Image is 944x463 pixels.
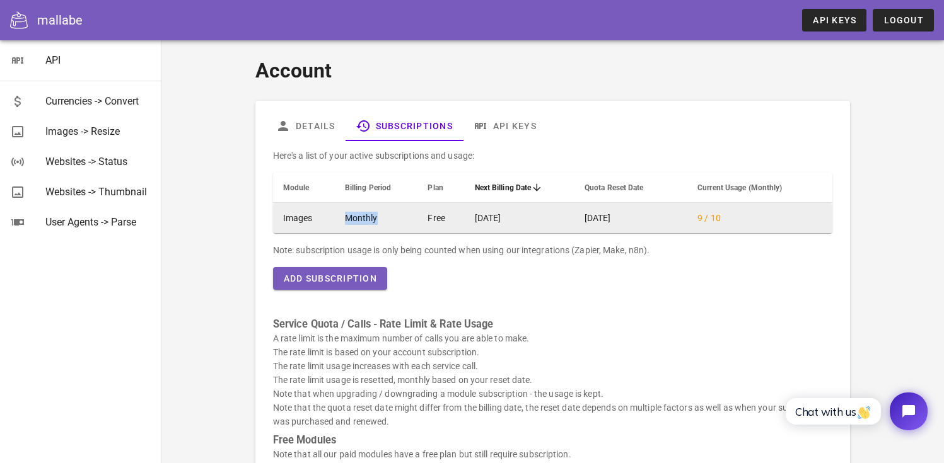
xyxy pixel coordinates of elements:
[273,203,335,233] td: Images
[772,382,938,441] iframe: Tidio Chat
[283,183,310,192] span: Module
[465,203,574,233] td: [DATE]
[417,173,464,203] th: Plan
[812,15,856,25] span: API Keys
[346,111,463,141] a: Subscriptions
[802,9,866,31] a: API Keys
[283,273,377,283] span: Add Subscription
[45,54,151,66] div: API
[345,183,391,192] span: Billing Period
[417,203,464,233] td: Free
[585,183,644,192] span: Quota Reset Date
[45,125,151,137] div: Images -> Resize
[45,95,151,107] div: Currencies -> Convert
[697,213,721,223] span: 9 / 10
[697,183,782,192] span: Current Usage (Monthly)
[45,186,151,198] div: Websites -> Thumbnail
[273,149,832,163] p: Here's a list of your active subscriptions and usage:
[463,111,547,141] a: API Keys
[273,331,832,428] p: A rate limit is the maximum number of calls you are able to make. The rate limit is based on your...
[255,55,850,86] h1: Account
[428,183,443,192] span: Plan
[335,173,418,203] th: Billing Period
[465,173,574,203] th: Next Billing Date: Sorted descending. Activate to remove sorting.
[574,173,687,203] th: Quota Reset Date: Not sorted. Activate to sort ascending.
[335,203,418,233] td: Monthly
[273,433,832,447] h3: Free Modules
[475,183,532,192] span: Next Billing Date
[873,9,934,31] button: Logout
[273,173,335,203] th: Module
[37,11,83,30] div: mallabe
[265,111,346,141] a: Details
[45,216,151,228] div: User Agents -> Parse
[273,317,832,331] h3: Service Quota / Calls - Rate Limit & Rate Usage
[574,203,687,233] td: [DATE]
[687,173,832,203] th: Current Usage (Monthly): Not sorted. Activate to sort ascending.
[883,15,924,25] span: Logout
[273,243,832,257] div: Note: subscription usage is only being counted when using our integrations (Zapier, Make, n8n).
[45,156,151,168] div: Websites -> Status
[273,267,387,290] button: Add Subscription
